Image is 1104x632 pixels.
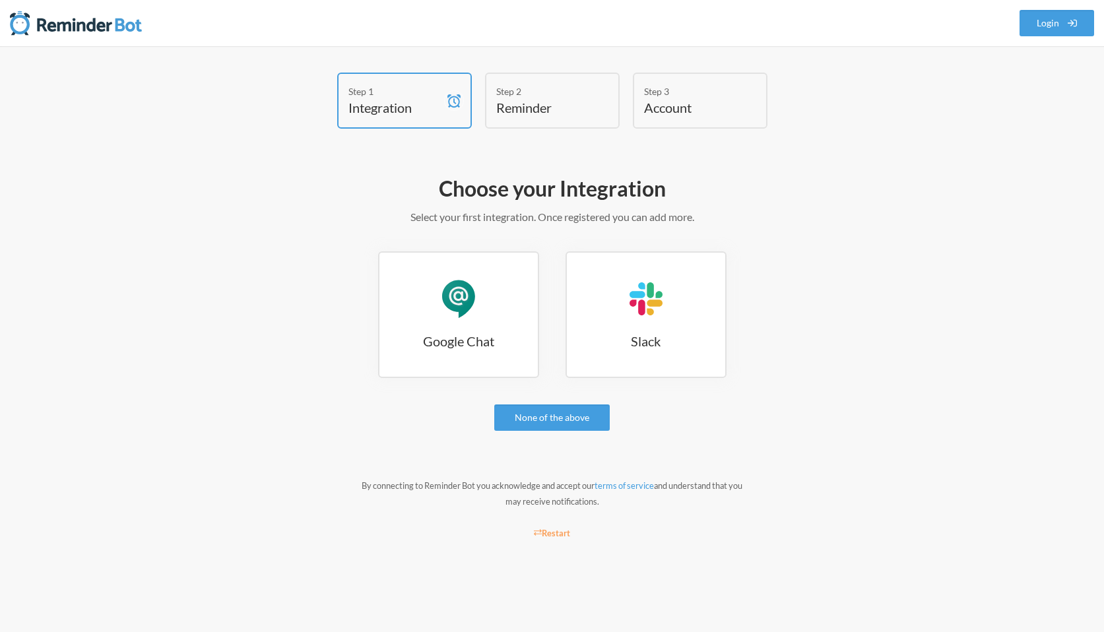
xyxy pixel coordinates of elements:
[644,84,736,98] div: Step 3
[496,98,589,117] h4: Reminder
[496,84,589,98] div: Step 2
[379,332,538,350] h3: Google Chat
[170,175,935,203] h2: Choose your Integration
[567,332,725,350] h3: Slack
[1020,10,1095,36] a: Login
[10,10,142,36] img: Reminder Bot
[534,528,571,538] small: Restart
[348,98,441,117] h4: Integration
[348,84,441,98] div: Step 1
[595,480,654,491] a: terms of service
[170,209,935,225] p: Select your first integration. Once registered you can add more.
[362,480,742,507] small: By connecting to Reminder Bot you acknowledge and accept our and understand that you may receive ...
[644,98,736,117] h4: Account
[494,404,610,431] a: None of the above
